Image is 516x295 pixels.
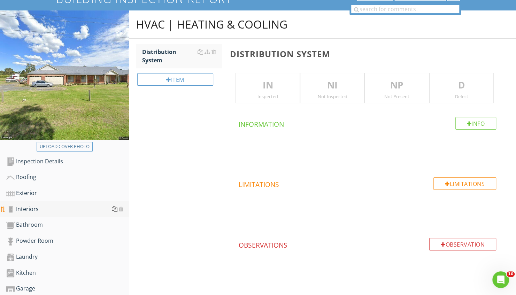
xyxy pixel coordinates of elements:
[365,94,429,99] div: Not Present
[365,78,429,92] p: NP
[429,238,496,250] div: Observation
[300,94,364,99] div: Not Inspected
[239,117,496,129] h4: Information
[37,142,93,152] button: Upload cover photo
[351,5,459,13] input: search for comments
[6,157,129,166] div: Inspection Details
[430,78,493,92] p: D
[6,236,129,246] div: Powder Room
[300,78,364,92] p: NI
[230,49,505,59] h3: Distribution System
[455,117,496,130] div: Info
[239,238,496,250] h4: Observations
[6,269,129,278] div: Kitchen
[236,78,300,92] p: IN
[142,48,222,64] div: Distribution System
[239,177,496,189] h4: Limitations
[6,205,129,214] div: Interiors
[236,94,300,99] div: Inspected
[430,94,493,99] div: Defect
[433,177,496,190] div: Limitations
[6,173,129,182] div: Roofing
[6,189,129,198] div: Exterior
[6,253,129,262] div: Laundry
[6,284,129,293] div: Garage
[507,271,515,277] span: 10
[6,220,129,230] div: Bathroom
[137,73,213,86] div: Item
[492,271,509,288] iframe: Intercom live chat
[40,143,90,150] div: Upload cover photo
[136,17,287,31] div: HVAC | Heating & Cooling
